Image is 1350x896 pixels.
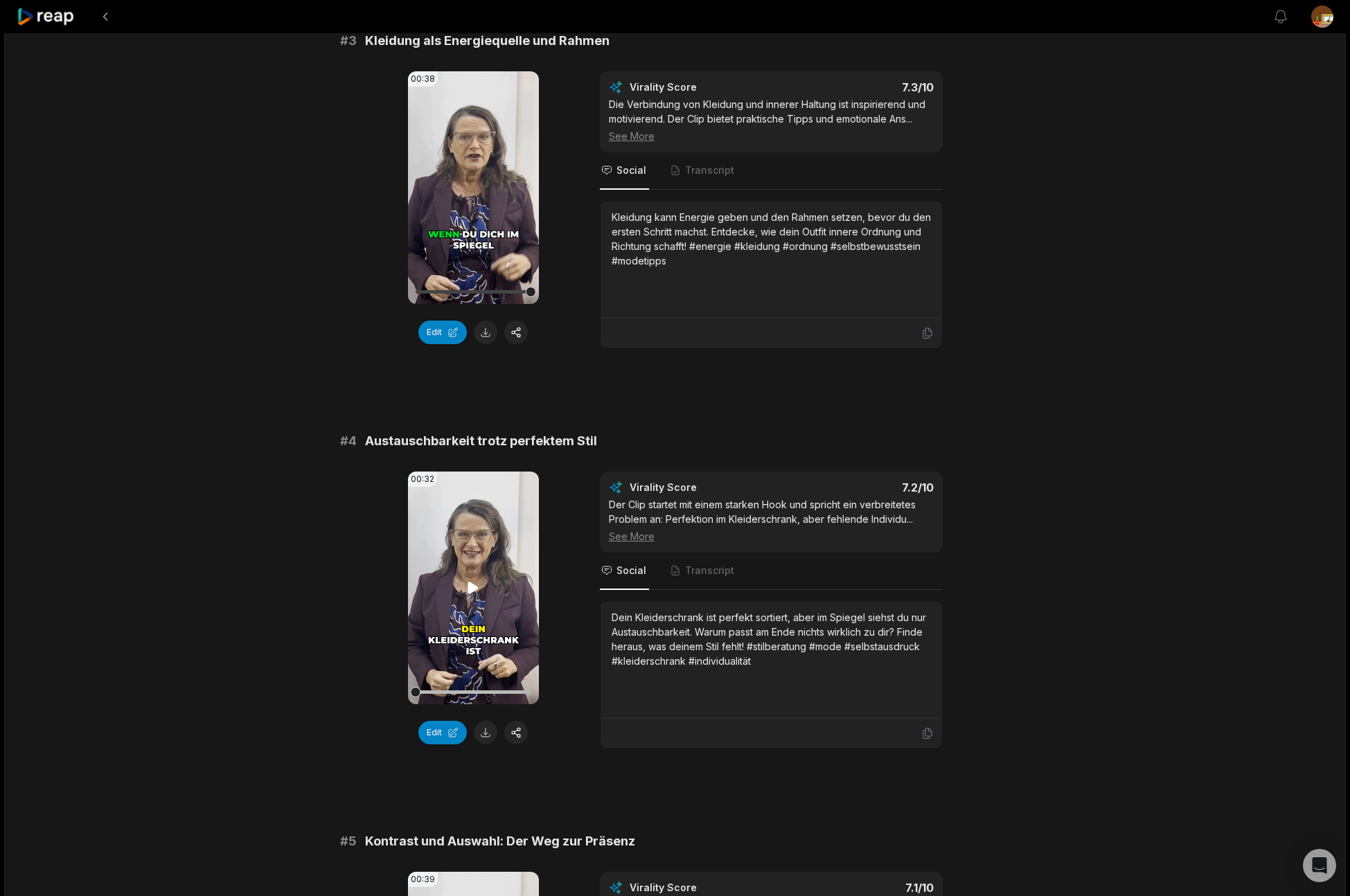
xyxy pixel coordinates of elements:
[418,721,467,744] button: Edit
[600,152,943,190] nav: Tabs
[612,610,931,668] div: Dein Kleiderschrank ist perfekt sortiert, aber im Spiegel siehst du nur Austauschbarkeit. Warum p...
[630,881,779,895] div: Virality Score
[340,431,357,451] span: # 4
[785,481,934,494] div: 7.2 /10
[616,163,646,177] span: Social
[340,31,357,51] span: # 3
[612,210,931,268] div: Kleidung kann Energie geben und den Rahmen setzen, bevor du den ersten Schritt machst. Entdecke, ...
[418,321,467,344] button: Edit
[609,129,934,143] div: See More
[609,529,934,544] div: See More
[785,80,934,94] div: 7.3 /10
[408,71,539,304] video: Your browser does not support mp4 format.
[365,431,597,451] span: Austauschbarkeit trotz perfektem Stil
[365,31,610,51] span: Kleidung als Energiequelle und Rahmen
[408,472,539,704] video: Your browser does not support mp4 format.
[365,832,635,851] span: Kontrast und Auswahl: Der Weg zur Präsenz
[340,832,357,851] span: # 5
[685,163,734,177] span: Transcript
[785,881,934,895] div: 7.1 /10
[600,553,943,590] nav: Tabs
[630,481,779,494] div: Virality Score
[609,97,934,143] div: Die Verbindung von Kleidung und innerer Haltung ist inspirierend und motivierend. Der Clip bietet...
[616,564,646,577] span: Social
[1303,849,1336,882] div: Open Intercom Messenger
[630,80,779,94] div: Virality Score
[685,564,734,577] span: Transcript
[609,497,934,544] div: Der Clip startet mit einem starken Hook und spricht ein verbreitetes Problem an: Perfektion im Kl...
